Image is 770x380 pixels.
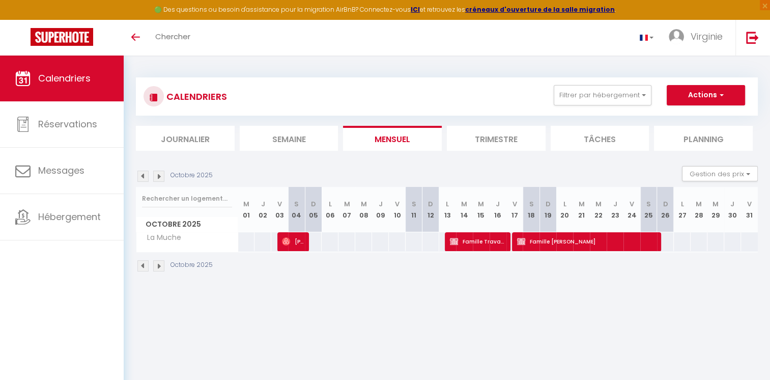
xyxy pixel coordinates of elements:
[607,187,623,232] th: 23
[446,199,449,209] abbr: L
[372,187,389,232] th: 09
[136,217,238,232] span: Octobre 2025
[329,199,332,209] abbr: L
[613,199,617,209] abbr: J
[747,199,752,209] abbr: V
[654,126,753,151] li: Planning
[450,232,506,251] span: Famille Travaux
[155,31,190,42] span: Chercher
[657,187,674,232] th: 26
[138,232,184,243] span: La Muche
[465,5,615,14] a: créneaux d'ouverture de la salle migration
[490,187,506,232] th: 16
[238,187,255,232] th: 01
[573,187,590,232] th: 21
[428,199,433,209] abbr: D
[523,187,539,232] th: 18
[142,189,232,208] input: Rechercher un logement...
[517,232,657,251] span: Famille [PERSON_NAME]
[506,187,523,232] th: 17
[546,199,551,209] abbr: D
[311,199,316,209] abbr: D
[411,5,420,14] a: ICI
[38,164,84,177] span: Messages
[741,187,758,232] th: 31
[539,187,556,232] th: 19
[473,187,490,232] th: 15
[696,199,702,209] abbr: M
[512,199,517,209] abbr: V
[456,187,473,232] th: 14
[277,199,282,209] abbr: V
[343,126,442,151] li: Mensuel
[556,187,573,232] th: 20
[148,20,198,56] a: Chercher
[136,126,235,151] li: Journalier
[730,199,734,209] abbr: J
[406,187,422,232] th: 11
[646,199,651,209] abbr: S
[422,187,439,232] th: 12
[243,199,249,209] abbr: M
[724,187,741,232] th: 30
[8,4,39,35] button: Ouvrir le widget de chat LiveChat
[261,199,265,209] abbr: J
[667,85,745,105] button: Actions
[680,199,683,209] abbr: L
[551,126,649,151] li: Tâches
[707,187,724,232] th: 29
[439,187,456,232] th: 13
[38,72,91,85] span: Calendriers
[674,187,691,232] th: 27
[38,210,101,223] span: Hébergement
[282,232,304,251] span: [PERSON_NAME]
[361,199,367,209] abbr: M
[254,187,271,232] th: 02
[640,187,657,232] th: 25
[170,171,213,180] p: Octobre 2025
[682,166,758,181] button: Gestion des prix
[338,187,355,232] th: 07
[294,199,299,209] abbr: S
[746,31,759,44] img: logout
[691,187,707,232] th: 28
[322,187,338,232] th: 06
[663,199,668,209] abbr: D
[355,187,372,232] th: 08
[478,199,484,209] abbr: M
[305,187,322,232] th: 05
[563,199,566,209] abbr: L
[344,199,350,209] abbr: M
[579,199,585,209] abbr: M
[38,118,97,130] span: Réservations
[378,199,382,209] abbr: J
[691,30,723,43] span: Virginie
[240,126,338,151] li: Semaine
[170,260,213,270] p: Octobre 2025
[630,199,634,209] abbr: V
[529,199,533,209] abbr: S
[447,126,546,151] li: Trimestre
[461,199,467,209] abbr: M
[395,199,400,209] abbr: V
[271,187,288,232] th: 03
[595,199,602,209] abbr: M
[164,85,227,108] h3: CALENDRIERS
[669,29,684,44] img: ...
[554,85,651,105] button: Filtrer par hébergement
[712,199,719,209] abbr: M
[623,187,640,232] th: 24
[389,187,406,232] th: 10
[31,28,93,46] img: Super Booking
[590,187,607,232] th: 22
[496,199,500,209] abbr: J
[288,187,305,232] th: 04
[661,20,735,56] a: ... Virginie
[412,199,416,209] abbr: S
